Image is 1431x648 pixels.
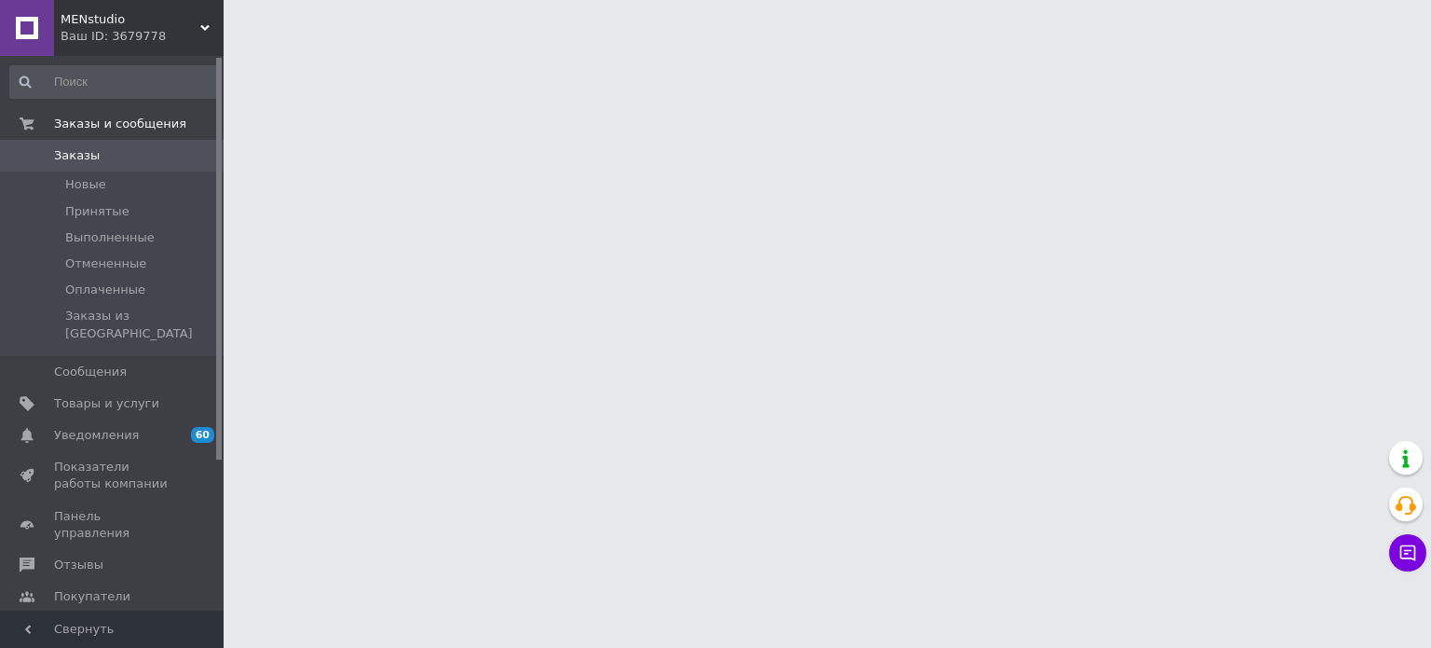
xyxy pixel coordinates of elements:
[54,364,127,380] span: Сообщения
[54,395,159,412] span: Товары и услуги
[191,427,214,443] span: 60
[54,557,103,573] span: Отзывы
[54,427,139,444] span: Уведомления
[54,116,186,132] span: Заказы и сообщения
[65,176,106,193] span: Новые
[61,11,200,28] span: MENstudio
[54,508,172,542] span: Панель управления
[9,65,220,99] input: Поиск
[61,28,224,45] div: Ваш ID: 3679778
[65,229,155,246] span: Выполненные
[65,282,145,298] span: Оплаченные
[65,308,218,341] span: Заказы из [GEOGRAPHIC_DATA]
[65,255,146,272] span: Отмененные
[54,588,130,605] span: Покупатели
[54,147,100,164] span: Заказы
[1389,534,1426,572] button: Чат с покупателем
[65,203,129,220] span: Принятые
[54,459,172,492] span: Показатели работы компании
